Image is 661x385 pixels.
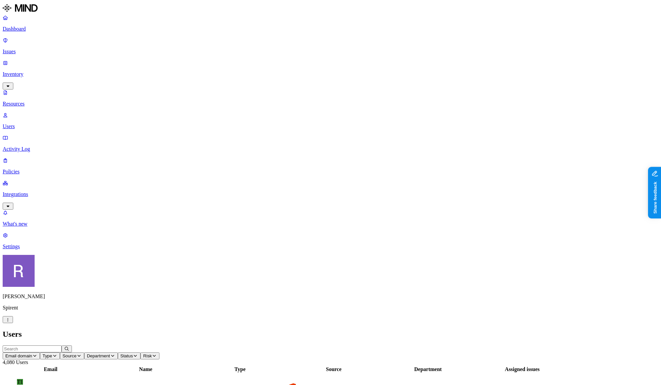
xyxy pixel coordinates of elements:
[3,244,658,250] p: Settings
[5,353,32,358] span: Email domain
[17,379,23,385] span: T1
[3,359,28,365] span: 4,080 Users
[3,71,658,77] p: Inventory
[143,353,152,358] span: Risk
[120,353,133,358] span: Status
[194,366,286,372] div: Type
[43,353,52,358] span: Type
[288,366,380,372] div: Source
[3,3,38,13] img: MIND
[3,345,62,352] input: Search
[3,330,658,339] h2: Users
[63,353,77,358] span: Source
[3,221,658,227] p: What's new
[476,366,568,372] div: Assigned issues
[3,191,658,197] p: Integrations
[3,101,658,107] p: Resources
[3,26,658,32] p: Dashboard
[3,123,658,129] p: Users
[3,49,658,55] p: Issues
[381,366,475,372] div: Department
[3,169,658,175] p: Policies
[3,255,35,287] img: Rich Thompson
[3,305,658,311] p: Spirent
[99,366,192,372] div: Name
[4,366,98,372] div: Email
[3,146,658,152] p: Activity Log
[87,353,110,358] span: Department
